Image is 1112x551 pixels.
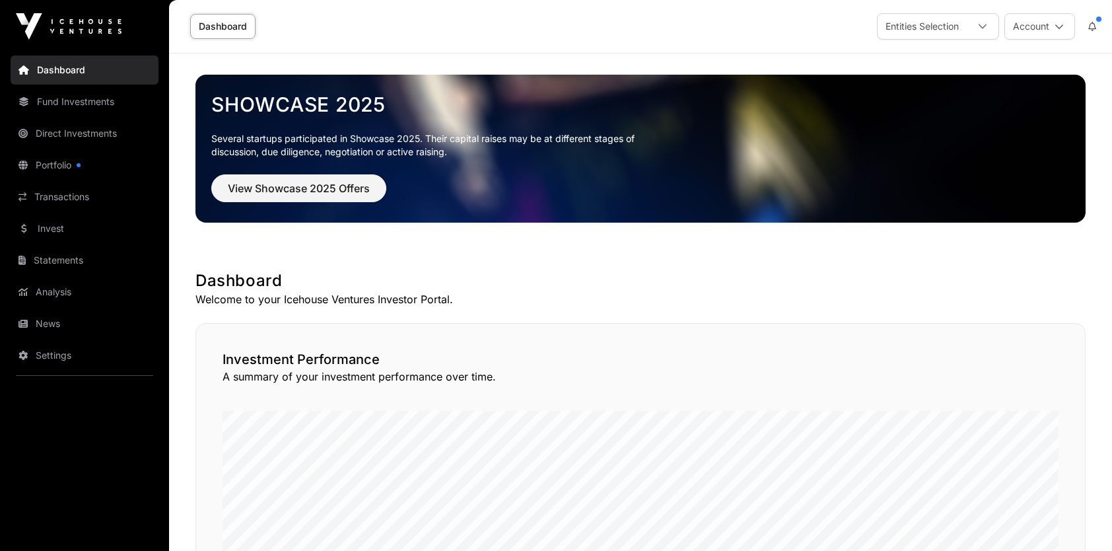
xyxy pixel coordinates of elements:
[228,180,370,196] span: View Showcase 2025 Offers
[878,14,967,39] div: Entities Selection
[211,92,1070,116] a: Showcase 2025
[11,277,158,307] a: Analysis
[11,182,158,211] a: Transactions
[11,151,158,180] a: Portfolio
[16,13,122,40] img: Icehouse Ventures Logo
[11,87,158,116] a: Fund Investments
[211,132,655,159] p: Several startups participated in Showcase 2025. Their capital raises may be at different stages o...
[11,55,158,85] a: Dashboard
[211,188,386,201] a: View Showcase 2025 Offers
[211,174,386,202] button: View Showcase 2025 Offers
[223,350,1059,369] h2: Investment Performance
[195,291,1086,307] p: Welcome to your Icehouse Ventures Investor Portal.
[195,75,1086,223] img: Showcase 2025
[1004,13,1075,40] button: Account
[11,214,158,243] a: Invest
[190,14,256,39] a: Dashboard
[11,119,158,148] a: Direct Investments
[223,369,1059,385] p: A summary of your investment performance over time.
[195,270,1086,291] h1: Dashboard
[11,341,158,370] a: Settings
[1046,488,1112,551] iframe: Chat Widget
[11,309,158,338] a: News
[11,246,158,275] a: Statements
